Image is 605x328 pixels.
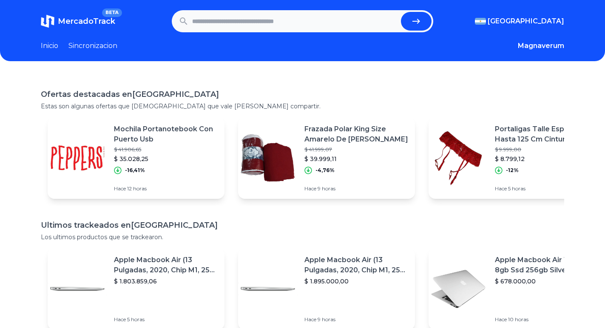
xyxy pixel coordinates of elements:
[518,41,564,51] button: Magnaverum
[488,16,564,26] span: [GEOGRAPHIC_DATA]
[41,14,115,28] a: MercadoTrackBETA
[41,14,54,28] img: MercadoTrack
[506,167,519,174] p: -12%
[114,155,218,163] p: $ 35.028,25
[304,255,408,275] p: Apple Macbook Air (13 Pulgadas, 2020, Chip M1, 256 Gb De Ssd, 8 Gb De Ram) - Plata
[238,117,415,199] a: Featured imageFrazada Polar King Size Amarelo De [PERSON_NAME]$ 41.999,07$ 39.999,11-4,76%Hace 9 ...
[68,41,117,51] a: Sincronizacion
[495,146,599,153] p: $ 9.999,00
[41,219,564,231] h1: Ultimos trackeados en [GEOGRAPHIC_DATA]
[102,8,122,17] span: BETA
[495,124,599,144] p: Portaligas Talle Especial Hasta 125 Cm Cintura 1398 [GEOGRAPHIC_DATA]
[429,128,488,188] img: Featured image
[41,233,564,241] p: Los ultimos productos que se trackearon.
[114,255,218,275] p: Apple Macbook Air (13 Pulgadas, 2020, Chip M1, 256 Gb De Ssd, 8 Gb De Ram) - Plata
[41,102,564,110] p: Estas son algunas ofertas que [DEMOGRAPHIC_DATA] que vale [PERSON_NAME] compartir.
[304,316,408,323] p: Hace 9 horas
[238,128,298,188] img: Featured image
[41,41,58,51] a: Inicio
[114,146,218,153] p: $ 41.906,65
[48,259,107,319] img: Featured image
[238,259,298,319] img: Featured image
[114,316,218,323] p: Hace 5 horas
[304,277,408,286] p: $ 1.895.000,00
[495,255,599,275] p: Apple Macbook Air 13 Core I5 8gb Ssd 256gb Silver
[114,124,218,144] p: Mochila Portanotebook Con Puerto Usb
[48,128,107,188] img: Featured image
[304,155,408,163] p: $ 39.999,11
[58,17,115,26] span: MercadoTrack
[495,316,599,323] p: Hace 10 horas
[114,277,218,286] p: $ 1.803.859,06
[315,167,335,174] p: -4,76%
[429,259,488,319] img: Featured image
[125,167,145,174] p: -16,41%
[495,277,599,286] p: $ 678.000,00
[304,124,408,144] p: Frazada Polar King Size Amarelo De [PERSON_NAME]
[304,185,408,192] p: Hace 9 horas
[475,16,564,26] button: [GEOGRAPHIC_DATA]
[495,155,599,163] p: $ 8.799,12
[475,18,486,25] img: Argentina
[495,185,599,192] p: Hace 5 horas
[304,146,408,153] p: $ 41.999,07
[48,117,224,199] a: Featured imageMochila Portanotebook Con Puerto Usb$ 41.906,65$ 35.028,25-16,41%Hace 12 horas
[41,88,564,100] h1: Ofertas destacadas en [GEOGRAPHIC_DATA]
[114,185,218,192] p: Hace 12 horas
